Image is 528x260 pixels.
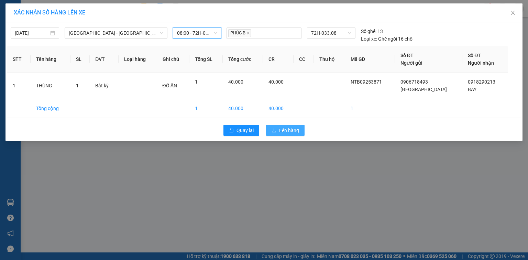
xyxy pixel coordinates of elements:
td: THÙNG [31,73,70,99]
span: ĐỒ ĂN [163,83,177,88]
td: 1 [189,99,223,118]
span: close [246,31,250,35]
span: 1 [195,79,198,85]
td: Bất kỳ [90,73,119,99]
span: Người nhận [468,60,494,66]
span: Sài Gòn - Bà Rịa (Hàng Hoá) [69,28,163,38]
span: upload [272,128,276,133]
span: Lên hàng [279,127,299,134]
span: Loại xe: [361,35,377,43]
td: 40.000 [263,99,294,118]
th: Mã GD [345,46,395,73]
span: close [510,10,516,15]
th: CC [294,46,314,73]
th: ĐVT [90,46,119,73]
span: Số ĐT [400,53,414,58]
span: 08:00 - 72H-033.08 [177,28,217,38]
span: rollback [229,128,234,133]
th: Loại hàng [119,46,157,73]
button: uploadLên hàng [266,125,305,136]
span: XÁC NHẬN SỐ HÀNG LÊN XE [14,9,85,16]
span: 72H-033.08 [311,28,351,38]
button: Close [503,3,522,23]
span: NTB09253871 [351,79,382,85]
span: [GEOGRAPHIC_DATA] [400,87,447,92]
div: Ghế ngồi 16 chỗ [361,35,412,43]
button: rollbackQuay lại [223,125,259,136]
div: 13 [361,28,383,35]
span: Quay lại [236,127,254,134]
span: BAY [468,87,476,92]
span: PHÚC B [228,29,251,37]
span: Người gửi [400,60,422,66]
th: Tên hàng [31,46,70,73]
span: 0906718493 [400,79,428,85]
span: Số ghế: [361,28,376,35]
th: Tổng cước [223,46,263,73]
th: STT [7,46,31,73]
td: 40.000 [223,99,263,118]
th: Ghi chú [157,46,189,73]
span: 40.000 [268,79,284,85]
td: Tổng cộng [31,99,70,118]
td: 1 [7,73,31,99]
span: 1 [76,83,79,88]
span: 40.000 [228,79,243,85]
th: Tổng SL [189,46,223,73]
th: SL [70,46,90,73]
td: 1 [345,99,395,118]
th: CR [263,46,294,73]
span: Số ĐT [468,53,481,58]
input: 14/09/2025 [15,29,49,37]
span: 0918290213 [468,79,495,85]
span: down [159,31,164,35]
th: Thu hộ [314,46,345,73]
